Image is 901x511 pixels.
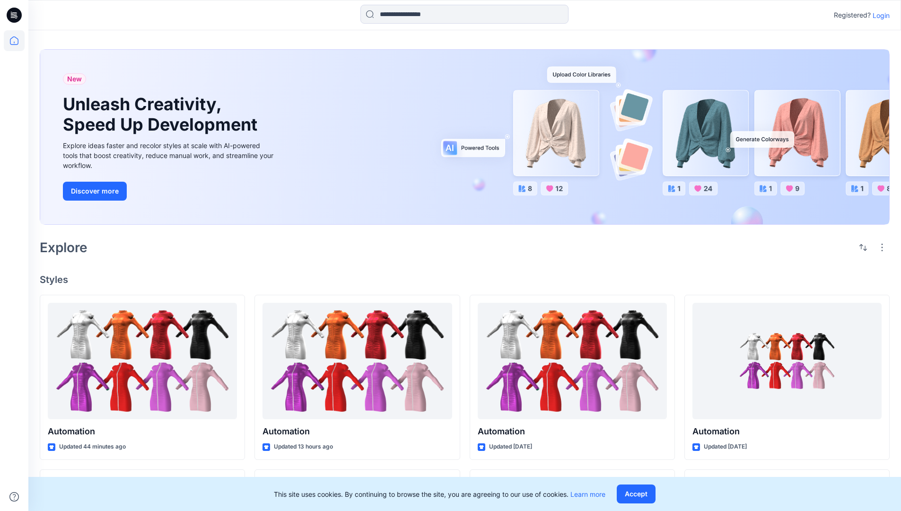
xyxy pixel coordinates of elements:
span: New [67,73,82,85]
h4: Styles [40,274,890,285]
a: Discover more [63,182,276,201]
h1: Unleash Creativity, Speed Up Development [63,94,262,135]
p: Login [873,10,890,20]
p: Updated [DATE] [489,442,532,452]
p: Automation [262,425,452,438]
a: Automation [692,303,882,420]
p: This site uses cookies. By continuing to browse the site, you are agreeing to our use of cookies. [274,489,605,499]
a: Automation [48,303,237,420]
a: Automation [262,303,452,420]
p: Updated 44 minutes ago [59,442,126,452]
p: Automation [48,425,237,438]
p: Registered? [834,9,871,21]
h2: Explore [40,240,87,255]
div: Explore ideas faster and recolor styles at scale with AI-powered tools that boost creativity, red... [63,141,276,170]
p: Automation [478,425,667,438]
a: Automation [478,303,667,420]
button: Discover more [63,182,127,201]
a: Learn more [570,490,605,498]
button: Accept [617,485,656,503]
p: Automation [692,425,882,438]
p: Updated 13 hours ago [274,442,333,452]
p: Updated [DATE] [704,442,747,452]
